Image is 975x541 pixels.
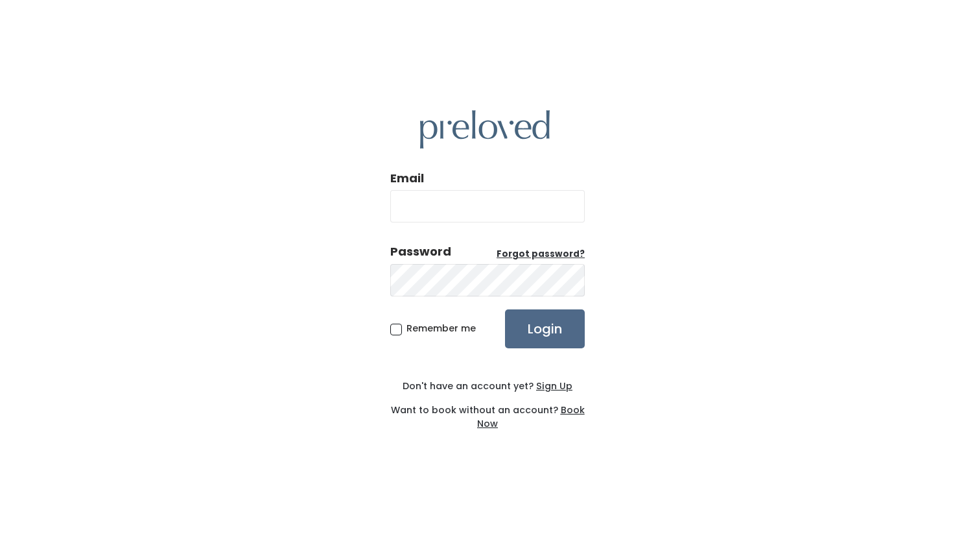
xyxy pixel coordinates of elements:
[390,379,585,393] div: Don't have an account yet?
[420,110,550,149] img: preloved logo
[390,393,585,431] div: Want to book without an account?
[497,248,585,261] a: Forgot password?
[505,309,585,348] input: Login
[390,170,424,187] label: Email
[497,248,585,260] u: Forgot password?
[390,243,451,260] div: Password
[534,379,572,392] a: Sign Up
[477,403,585,430] a: Book Now
[536,379,572,392] u: Sign Up
[406,322,476,335] span: Remember me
